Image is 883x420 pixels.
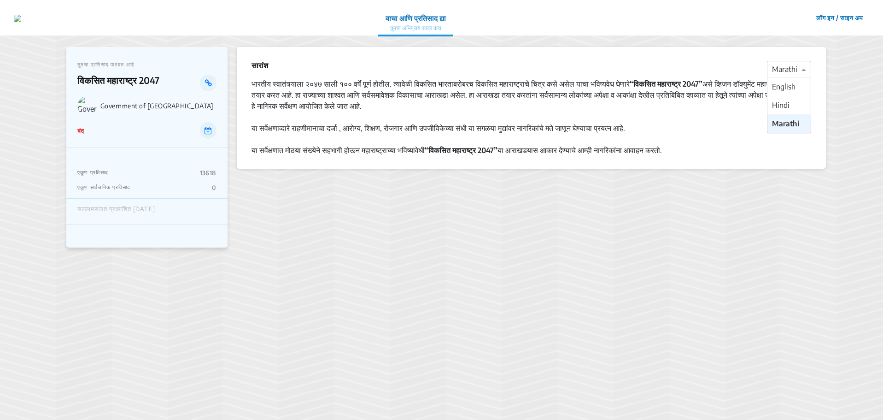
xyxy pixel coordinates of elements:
img: Government of Maharashtra logo [77,96,97,115]
p: एकूण सार्वजनिक प्रतिसाद [77,184,131,191]
p: तुमचा अभिप्राय सादर करा [386,24,446,32]
span: Hindi [772,101,789,110]
div: सल्लामसलत प्रकाशित [DATE] [77,206,155,218]
p: 13618 [200,169,216,177]
p: बंद [77,126,84,136]
strong: “विकसित महाराष्ट्र 2047” [425,146,497,155]
strong: “विकसित महाराष्ट्र 2047” [630,79,702,89]
p: 0 [212,184,216,191]
p: विकसित महाराष्ट्र 2047 [77,75,200,91]
img: 7907nfqetxyivg6ubhai9kg9bhzr [14,15,21,22]
div: या सर्वेक्षणाव्दारे राहणीमानाचा दर्जा , आरोग्य, शिक्षण, रोजगार आणि उपजीविकेच्या संधी या सगळया मुद... [251,123,811,134]
div: या सर्वेक्षणात मोठया संख्येने सहभागी होऊन महाराष्ट्राच्या भविष्यावेधी या आराखडयास आकार देण्याचे आ... [251,145,811,156]
span: Marathi [772,119,799,128]
p: एकूण प्रतिसाद [77,169,108,177]
span: English [772,82,795,91]
button: लॉग इन / साइन अप [810,11,869,25]
p: Government of [GEOGRAPHIC_DATA] [100,102,216,110]
p: तुमचा प्रतिसाद पाठवत आहे [77,61,216,67]
div: भारतीय स्वातंत्र्याला २०४७ साली १०० वर्षे पूर्ण होतील. त्यावेळी विकसित भारताबरोबरच विकसित महाराष्... [251,78,811,112]
p: सारांश [251,60,268,71]
p: वाचा आणि प्रतिसाद द्या [386,13,446,24]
